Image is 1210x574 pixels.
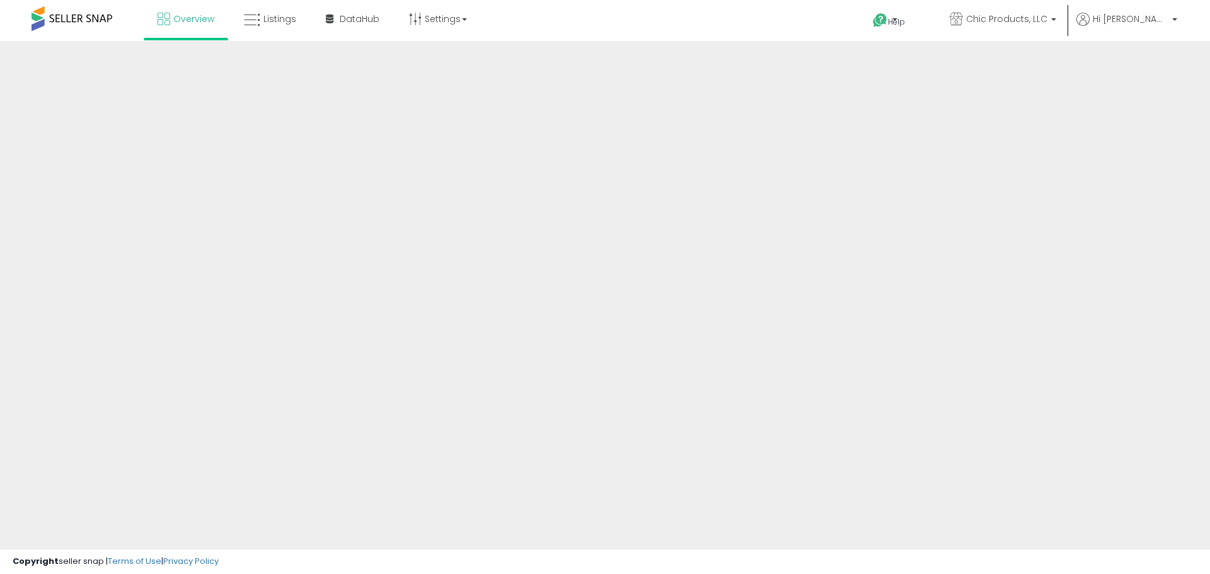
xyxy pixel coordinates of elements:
a: Terms of Use [108,555,161,567]
a: Hi [PERSON_NAME] [1076,13,1177,41]
i: Get Help [872,13,888,28]
strong: Copyright [13,555,59,567]
div: seller snap | | [13,556,219,568]
a: Help [863,3,930,41]
span: DataHub [340,13,379,25]
span: Chic Products, LLC [966,13,1047,25]
a: Privacy Policy [163,555,219,567]
span: Help [888,16,905,27]
span: Hi [PERSON_NAME] [1093,13,1168,25]
span: Listings [263,13,296,25]
span: Overview [173,13,214,25]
